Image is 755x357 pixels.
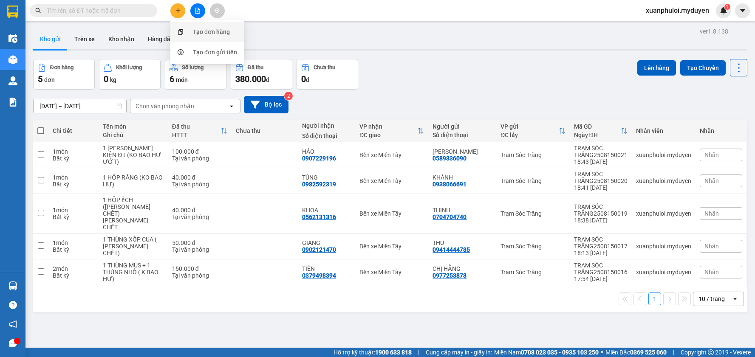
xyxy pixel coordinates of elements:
[116,65,142,70] div: Khối lượng
[172,123,221,130] div: Đã thu
[302,174,351,181] div: TÙNG
[38,74,42,84] span: 5
[8,34,17,43] img: warehouse-icon
[433,181,467,188] div: 0938066691
[302,246,336,253] div: 0902121470
[574,145,628,158] div: TRẠM SÓC TRĂNG2508150021
[700,127,742,134] div: Nhãn
[359,210,424,217] div: Bến xe Miền Tây
[698,295,725,303] div: 10 / trang
[574,203,628,217] div: TRẠM SÓC TRĂNG2508150019
[8,281,17,290] img: warehouse-icon
[501,152,566,158] div: Trạm Sóc Trăng
[9,339,17,347] span: message
[53,127,94,134] div: Chi tiết
[433,174,492,181] div: KHÁNH
[433,246,470,253] div: 09414444785
[178,29,184,35] span: snippets
[284,92,293,100] sup: 2
[601,351,603,354] span: ⚪️
[210,3,225,18] button: aim
[266,76,269,83] span: đ
[244,96,288,113] button: Bộ lọc
[302,265,351,272] div: TIẾN
[33,29,68,49] button: Kho gửi
[302,122,351,129] div: Người nhận
[103,145,163,165] div: 1 BAO LINH KIỆN ĐT (KO BAO HƯ ƯỚT)
[359,177,424,184] div: Bến xe Miền Tây
[700,27,728,36] div: ver 1.8.138
[178,49,184,55] span: dollar-circle
[673,348,674,357] span: |
[704,210,719,217] span: Nhãn
[433,155,467,162] div: 0589336090
[636,269,691,275] div: xuanphuloi.myduyen
[605,348,667,357] span: Miền Bắc
[704,269,719,275] span: Nhãn
[47,6,147,15] input: Tìm tên, số ĐT hoặc mã đơn
[501,210,566,217] div: Trạm Sóc Trăng
[53,207,94,214] div: 1 món
[314,65,335,70] div: Chưa thu
[195,8,201,14] span: file-add
[637,60,676,76] button: Lên hàng
[496,120,570,142] th: Toggle SortBy
[521,349,599,356] strong: 0708 023 035 - 0935 103 250
[193,27,230,37] div: Tạo đơn hàng
[44,76,55,83] span: đơn
[172,181,227,188] div: Tại văn phòng
[193,48,237,57] div: Tạo đơn gửi tiền
[53,265,94,272] div: 2 món
[636,127,691,134] div: Nhân viên
[720,7,727,14] img: icon-new-feature
[53,155,94,162] div: Bất kỳ
[53,148,94,155] div: 1 món
[103,217,163,231] div: K BAO CHẾT
[302,272,336,279] div: 0379498394
[501,269,566,275] div: Trạm Sóc Trăng
[302,214,336,220] div: 0562131316
[636,152,691,158] div: xuanphuloi.myduyen
[302,239,351,246] div: GIANG
[501,123,559,130] div: VP gửi
[574,217,628,224] div: 18:38 [DATE]
[433,239,492,246] div: THU
[165,59,226,90] button: Số lượng6món
[302,155,336,162] div: 0907229196
[704,243,719,250] span: Nhãn
[9,301,17,309] span: question-circle
[574,184,628,191] div: 18:41 [DATE]
[170,3,185,18] button: plus
[50,65,74,70] div: Đơn hàng
[433,207,492,214] div: THỊNH
[103,262,163,282] div: 1 THÙNG MUS + 1 THÙNG NHỎ ( K BAO HƯ)
[172,207,227,214] div: 40.000 đ
[433,132,492,138] div: Số điện thoại
[494,348,599,357] span: Miền Nam
[359,243,424,250] div: Bến xe Miền Tây
[359,123,418,130] div: VP nhận
[301,74,306,84] span: 0
[375,349,412,356] strong: 1900 633 818
[231,59,292,90] button: Đã thu380.000đ
[141,29,190,49] button: Hàng đã giao
[359,152,424,158] div: Bến xe Miền Tây
[724,4,730,10] sup: 1
[636,243,691,250] div: xuanphuloi.myduyen
[574,236,628,250] div: TRẠM SÓC TRĂNG2508150017
[103,132,163,138] div: Ghi chú
[34,99,126,113] input: Select a date range.
[704,177,719,184] span: Nhãn
[8,76,17,85] img: warehouse-icon
[704,152,719,158] span: Nhãn
[172,246,227,253] div: Tại văn phòng
[8,98,17,107] img: solution-icon
[574,250,628,256] div: 18:13 [DATE]
[33,59,95,90] button: Đơn hàng5đơn
[433,214,467,220] div: 0704704740
[104,74,108,84] span: 0
[175,8,181,14] span: plus
[636,210,691,217] div: xuanphuloi.myduyen
[102,29,141,49] button: Kho nhận
[68,29,102,49] button: Trên xe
